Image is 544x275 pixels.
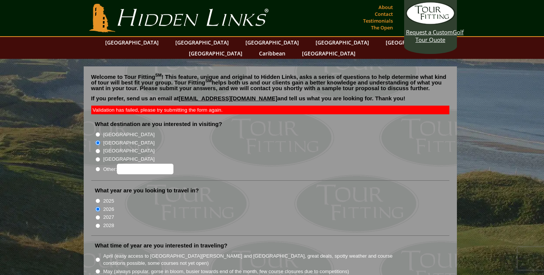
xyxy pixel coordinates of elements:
label: April (easy access to [GEOGRAPHIC_DATA][PERSON_NAME] and [GEOGRAPHIC_DATA], great deals, spotty w... [103,252,406,267]
span: Request a Custom [406,28,453,36]
a: [GEOGRAPHIC_DATA] [185,48,246,59]
input: Other: [117,164,173,174]
label: What year are you looking to travel in? [95,187,199,194]
a: Caribbean [255,48,289,59]
label: Other: [103,164,173,174]
a: [GEOGRAPHIC_DATA] [172,37,233,48]
label: [GEOGRAPHIC_DATA] [103,139,155,147]
a: [GEOGRAPHIC_DATA] [312,37,373,48]
label: What destination are you interested in visiting? [95,120,222,128]
label: 2028 [103,222,114,229]
label: 2025 [103,197,114,205]
div: Validation has failed, please try submitting the form again. [91,106,449,114]
a: [GEOGRAPHIC_DATA] [298,48,359,59]
a: Contact [373,9,395,19]
a: [EMAIL_ADDRESS][DOMAIN_NAME] [179,95,277,101]
a: [GEOGRAPHIC_DATA] [242,37,303,48]
a: [GEOGRAPHIC_DATA] [382,37,443,48]
label: [GEOGRAPHIC_DATA] [103,155,155,163]
label: 2026 [103,206,114,213]
label: [GEOGRAPHIC_DATA] [103,147,155,155]
a: Request a CustomGolf Tour Quote [406,2,455,43]
p: Welcome to Tour Fitting ! This feature, unique and original to Hidden Links, asks a series of que... [91,74,449,91]
a: The Open [369,22,395,33]
a: Testimonials [361,15,395,26]
sup: SM [155,73,162,77]
label: What time of year are you interested in traveling? [95,242,228,249]
label: [GEOGRAPHIC_DATA] [103,131,155,138]
p: If you prefer, send us an email at and tell us what you are looking for. Thank you! [91,95,449,107]
label: 2027 [103,214,114,221]
a: About [377,2,395,12]
sup: SM [205,78,212,83]
a: [GEOGRAPHIC_DATA] [101,37,162,48]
